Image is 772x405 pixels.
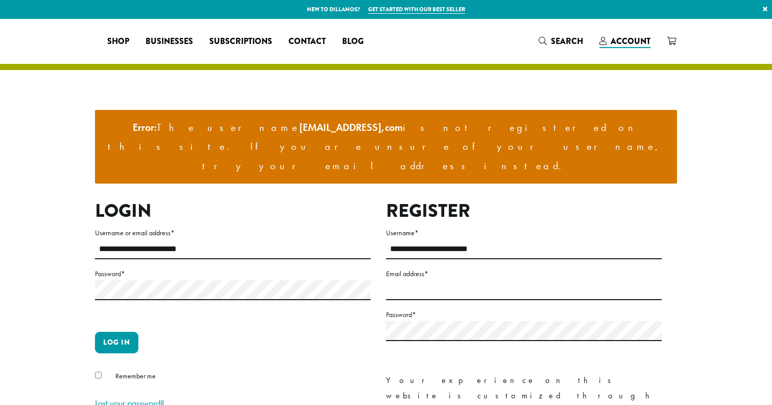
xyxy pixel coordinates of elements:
[386,200,662,222] h2: Register
[386,227,662,239] label: Username
[551,35,583,47] span: Search
[342,35,364,48] span: Blog
[103,118,669,176] li: The username is not registered on this site. If you are unsure of your username, try your email a...
[146,35,193,48] span: Businesses
[107,35,129,48] span: Shop
[386,308,662,321] label: Password
[530,33,591,50] a: Search
[95,267,371,280] label: Password
[115,371,156,380] span: Remember me
[99,33,137,50] a: Shop
[368,5,465,14] a: Get started with our best seller
[95,227,371,239] label: Username or email address
[209,35,272,48] span: Subscriptions
[288,35,326,48] span: Contact
[95,200,371,222] h2: Login
[611,35,650,47] span: Account
[386,267,662,280] label: Email address
[133,121,157,134] strong: Error:
[95,332,138,353] button: Log in
[299,121,403,134] strong: [EMAIL_ADDRESS],com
